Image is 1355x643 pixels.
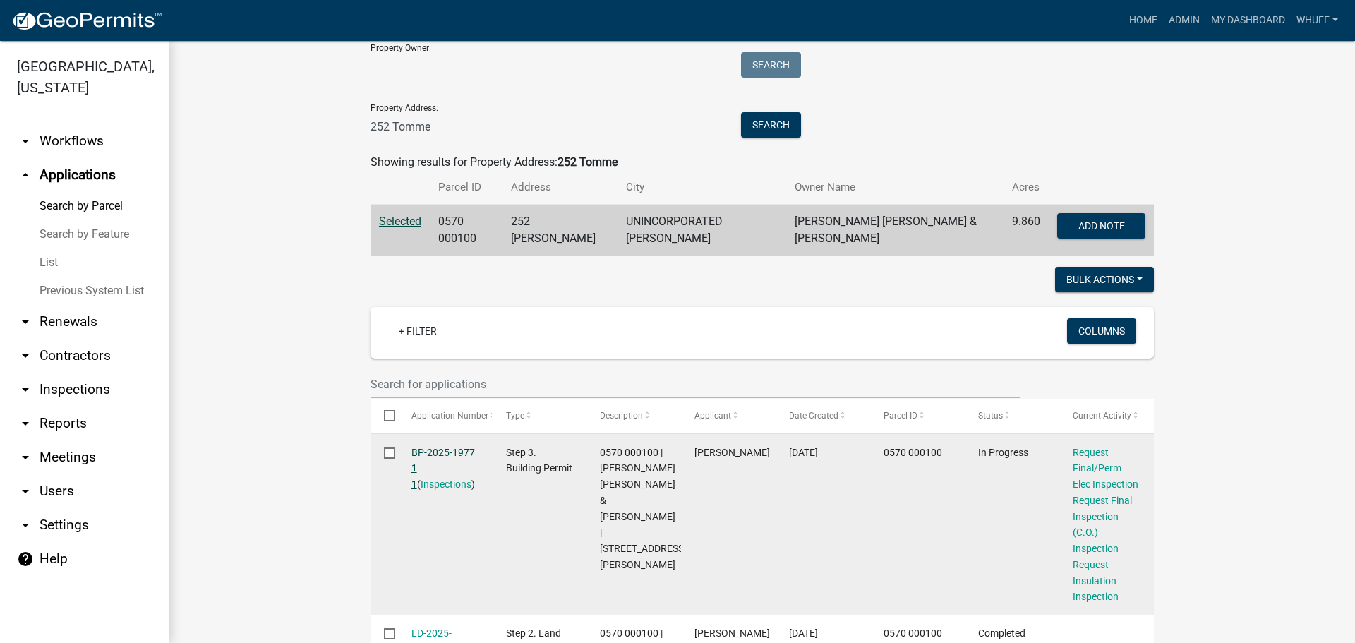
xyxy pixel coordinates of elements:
i: arrow_drop_down [17,415,34,432]
datatable-header-cell: Description [586,399,681,433]
datatable-header-cell: Type [492,399,586,433]
i: arrow_drop_down [17,449,34,466]
span: Type [506,411,524,421]
a: My Dashboard [1205,7,1291,34]
datatable-header-cell: Applicant [681,399,776,433]
a: Home [1124,7,1163,34]
i: arrow_drop_up [17,167,34,184]
th: Owner Name [786,171,1004,204]
datatable-header-cell: Application Number [397,399,492,433]
input: Search for applications [371,370,1020,399]
i: arrow_drop_down [17,483,34,500]
span: 06/16/2025 [789,447,818,458]
a: Request Final Inspection (C.O.) Inspection [1073,495,1132,554]
td: 252 [PERSON_NAME] [502,205,618,256]
a: BP-2025-1977 1 1 [411,447,475,491]
th: City [618,171,786,204]
span: Dara Hester [694,627,770,639]
span: Applicant [694,411,731,421]
datatable-header-cell: Status [965,399,1059,433]
i: arrow_drop_down [17,517,34,534]
i: arrow_drop_down [17,133,34,150]
span: 0570 000100 [884,447,942,458]
datatable-header-cell: Parcel ID [870,399,965,433]
strong: 252 Tomme [558,155,618,169]
span: Description [600,411,643,421]
td: [PERSON_NAME] [PERSON_NAME] & [PERSON_NAME] [786,205,1004,256]
div: Showing results for Property Address: [371,154,1154,171]
a: Inspections [421,479,471,490]
datatable-header-cell: Select [371,399,397,433]
th: Address [502,171,618,204]
span: Status [978,411,1003,421]
span: Completed [978,627,1025,639]
td: UNINCORPORATED [PERSON_NAME] [618,205,786,256]
td: 0570 000100 [430,205,502,256]
span: Step 3. Building Permit [506,447,572,474]
button: Search [741,112,801,138]
i: arrow_drop_down [17,347,34,364]
span: Date Created [789,411,838,421]
span: 0570 000100 [884,627,942,639]
th: Acres [1004,171,1049,204]
datatable-header-cell: Date Created [776,399,870,433]
span: Dara Hester [694,447,770,458]
datatable-header-cell: Current Activity [1059,399,1154,433]
span: 0570 000100 | LINFORS NILS ERIC & STACY | 252 TOMME RD [600,447,687,570]
button: Columns [1067,318,1136,344]
a: Admin [1163,7,1205,34]
div: ( ) [411,445,479,493]
span: Application Number [411,411,488,421]
span: Current Activity [1073,411,1131,421]
a: Request Insulation Inspection [1073,559,1119,603]
button: Search [741,52,801,78]
i: help [17,551,34,567]
span: Parcel ID [884,411,917,421]
span: 06/04/2025 [789,627,818,639]
span: Add Note [1078,220,1124,232]
button: Add Note [1057,213,1145,239]
th: Parcel ID [430,171,502,204]
td: 9.860 [1004,205,1049,256]
i: arrow_drop_down [17,381,34,398]
span: In Progress [978,447,1028,458]
a: + Filter [387,318,448,344]
a: Selected [379,215,421,228]
i: arrow_drop_down [17,313,34,330]
a: whuff [1291,7,1344,34]
a: Request Final/Perm Elec Inspection [1073,447,1138,491]
button: Bulk Actions [1055,267,1154,292]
